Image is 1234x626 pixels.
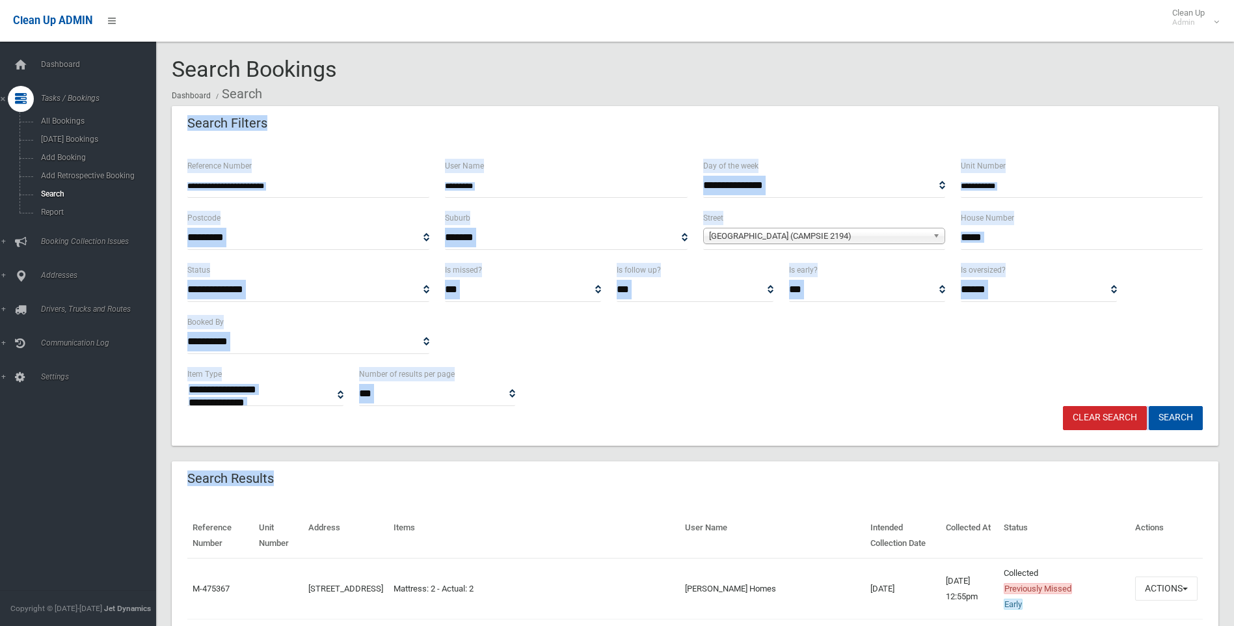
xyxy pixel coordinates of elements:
span: Clean Up [1166,8,1218,27]
td: Mattress: 2 - Actual: 2 [388,558,680,619]
th: Address [303,513,388,558]
span: Copyright © [DATE]-[DATE] [10,604,102,613]
span: All Bookings [37,116,155,126]
span: Settings [37,372,166,381]
label: Day of the week [703,159,758,173]
span: Clean Up ADMIN [13,14,92,27]
label: Street [703,211,723,225]
span: [GEOGRAPHIC_DATA] (CAMPSIE 2194) [709,228,928,244]
label: Booked By [187,315,224,329]
span: Tasks / Bookings [37,94,166,103]
label: Suburb [445,211,470,225]
header: Search Results [172,466,289,491]
label: Number of results per page [359,367,455,381]
label: Unit Number [961,159,1006,173]
label: Status [187,263,210,277]
span: Drivers, Trucks and Routes [37,305,166,314]
span: Dashboard [37,60,166,69]
th: Items [388,513,680,558]
label: Is follow up? [617,263,661,277]
label: Item Type [187,367,222,381]
th: Actions [1130,513,1203,558]
a: [STREET_ADDRESS] [308,584,383,593]
span: Booking Collection Issues [37,237,166,246]
label: Postcode [187,211,221,225]
span: [DATE] Bookings [37,135,155,144]
td: Collected [999,558,1130,619]
span: Previously Missed [1004,583,1072,594]
th: Reference Number [187,513,254,558]
span: Report [37,208,155,217]
td: [PERSON_NAME] Homes [680,558,865,619]
li: Search [213,82,262,106]
span: Early [1004,599,1023,610]
th: User Name [680,513,865,558]
label: Is oversized? [961,263,1006,277]
th: Collected At [941,513,998,558]
span: Add Retrospective Booking [37,171,155,180]
th: Unit Number [254,513,303,558]
a: M-475367 [193,584,230,593]
td: [DATE] [865,558,941,619]
label: Is early? [789,263,818,277]
a: Clear Search [1063,406,1147,430]
button: Search [1149,406,1203,430]
span: Add Booking [37,153,155,162]
span: Search Bookings [172,56,337,82]
strong: Jet Dynamics [104,604,151,613]
span: Communication Log [37,338,166,347]
button: Actions [1135,577,1198,601]
span: Search [37,189,155,198]
th: Status [999,513,1130,558]
span: Addresses [37,271,166,280]
td: [DATE] 12:55pm [941,558,998,619]
th: Intended Collection Date [865,513,941,558]
label: Is missed? [445,263,482,277]
a: Dashboard [172,91,211,100]
label: User Name [445,159,484,173]
label: Reference Number [187,159,252,173]
small: Admin [1172,18,1205,27]
label: House Number [961,211,1014,225]
header: Search Filters [172,111,283,136]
